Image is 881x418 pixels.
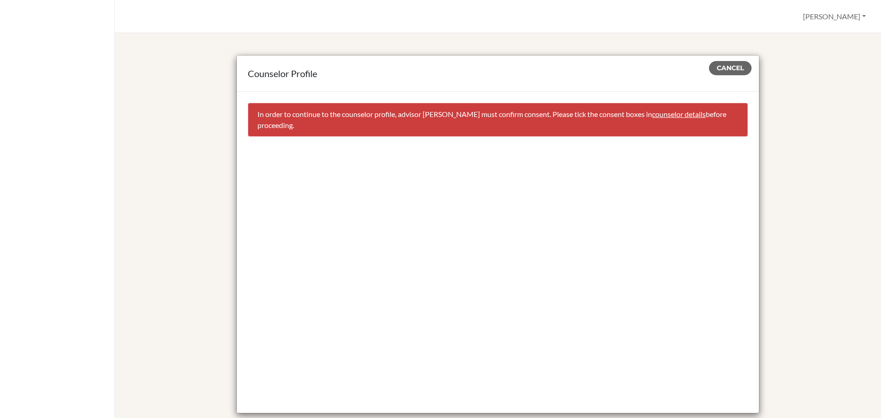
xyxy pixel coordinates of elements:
[652,110,706,118] a: counselor details
[717,64,744,72] span: Cancel
[709,61,752,75] button: Cancel
[257,109,738,131] p: In order to continue to the counselor profile, advisor [PERSON_NAME] must confirm consent. Please...
[799,8,870,25] button: [PERSON_NAME]
[248,67,748,80] div: Counselor Profile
